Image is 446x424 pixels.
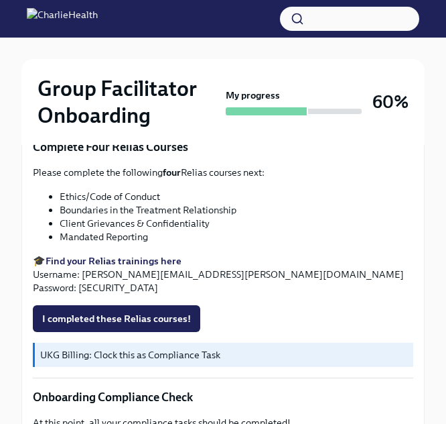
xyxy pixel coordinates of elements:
p: UKG Billing: Clock this as Compliance Task [40,348,408,362]
p: 🎓 Username: [PERSON_NAME][EMAIL_ADDRESS][PERSON_NAME][DOMAIN_NAME] Password: [SECURITY_DATA] [33,254,413,295]
h3: 60% [372,90,408,114]
a: Find your Relias trainings here [46,255,181,267]
img: CharlieHealth [27,8,98,30]
h2: Group Facilitator Onboarding [38,75,220,129]
strong: My progress [226,89,280,102]
span: I completed these Relias courses! [42,312,191,325]
p: Complete Four Relias Courses [33,139,413,155]
p: Please complete the following Relias courses next: [33,166,413,179]
li: Mandated Reporting [60,230,413,244]
li: Ethics/Code of Conduct [60,190,413,203]
li: Boundaries in the Treatment Relationship [60,203,413,217]
p: Onboarding Compliance Check [33,389,413,405]
li: Client Grievances & Confidentiality [60,217,413,230]
strong: four [163,166,181,178]
button: I completed these Relias courses! [33,305,200,332]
